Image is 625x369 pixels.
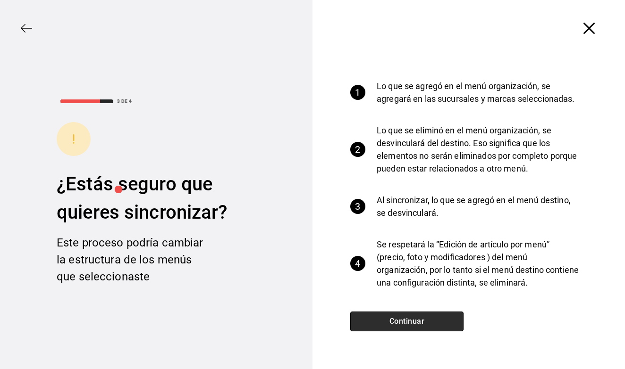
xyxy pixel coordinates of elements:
p: Se respetará la “Edición de artículo por menú” (precio, foto y modificadores ) del menú organizac... [377,238,580,289]
div: ¿Estás seguro que quieres sincronizar? [57,170,256,227]
div: Este proceso podría cambiar la estructura de los menús que seleccionaste [57,234,208,285]
div: 4 [350,256,365,271]
div: 1 [350,85,365,100]
p: Lo que se eliminó en el menú organización, se desvinculará del destino. Eso significa que los ele... [377,124,580,175]
p: Al sincronizar, lo que se agregó en el menú destino, se desvinculará. [377,194,580,219]
div: 3 DE 4 [117,98,132,105]
p: Lo que se agregó en el menú organización, se agregará en las sucursales y marcas seleccionadas. [377,80,580,105]
button: Continuar [350,312,464,331]
div: 2 [350,142,365,157]
div: 3 [350,199,365,214]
